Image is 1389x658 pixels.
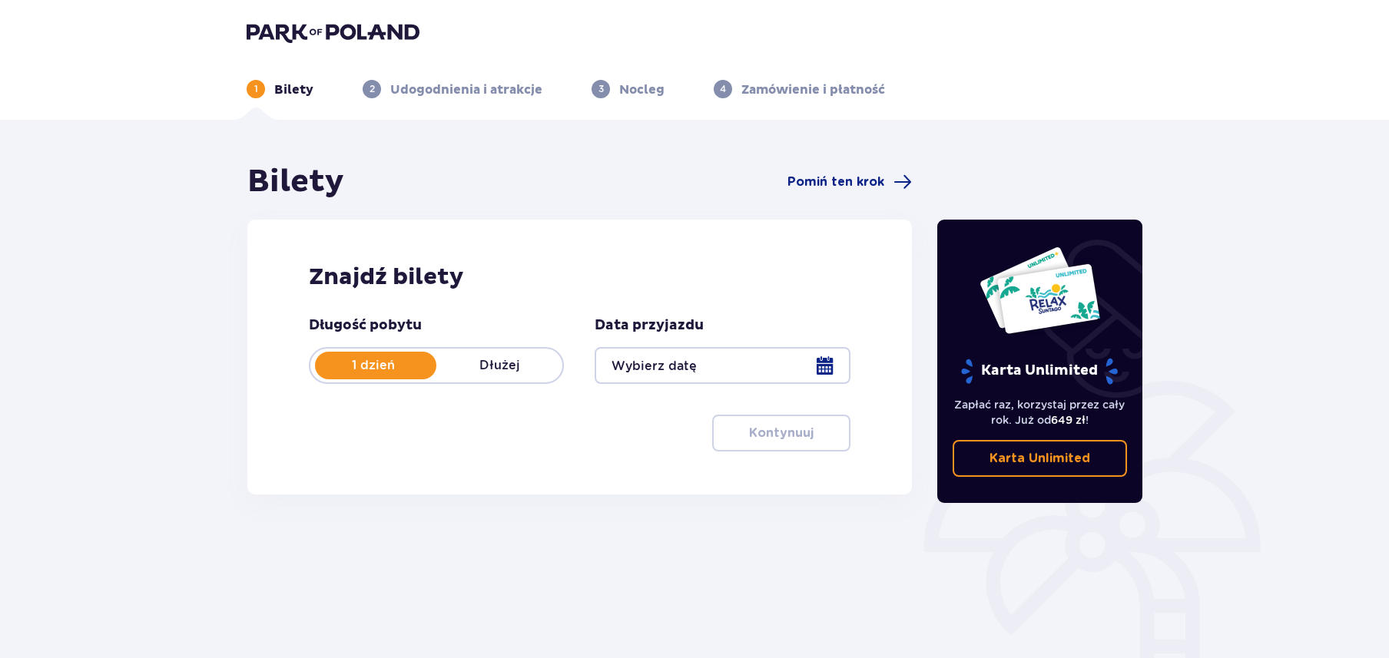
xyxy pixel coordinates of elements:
span: 649 zł [1051,414,1086,426]
button: Kontynuuj [712,415,850,451]
p: 2 [370,82,375,96]
a: Karta Unlimited [953,440,1128,477]
span: Pomiń ten krok [787,174,884,190]
h1: Bilety [247,163,344,201]
p: 1 [254,82,258,96]
img: Park of Poland logo [247,21,419,43]
p: Kontynuuj [749,425,814,441]
p: Zapłać raz, korzystaj przez cały rok. Już od ! [953,397,1128,428]
p: 3 [598,82,604,96]
p: Dłużej [436,357,562,374]
p: 4 [720,82,726,96]
h2: Znajdź bilety [309,263,850,292]
p: Nocleg [619,81,665,98]
p: Data przyjazdu [595,316,704,335]
p: Zamówienie i płatność [741,81,885,98]
p: Bilety [274,81,313,98]
a: Pomiń ten krok [787,173,912,191]
p: Długość pobytu [309,316,422,335]
p: Karta Unlimited [990,450,1090,467]
p: 1 dzień [310,357,436,374]
p: Karta Unlimited [960,358,1119,385]
p: Udogodnienia i atrakcje [390,81,542,98]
